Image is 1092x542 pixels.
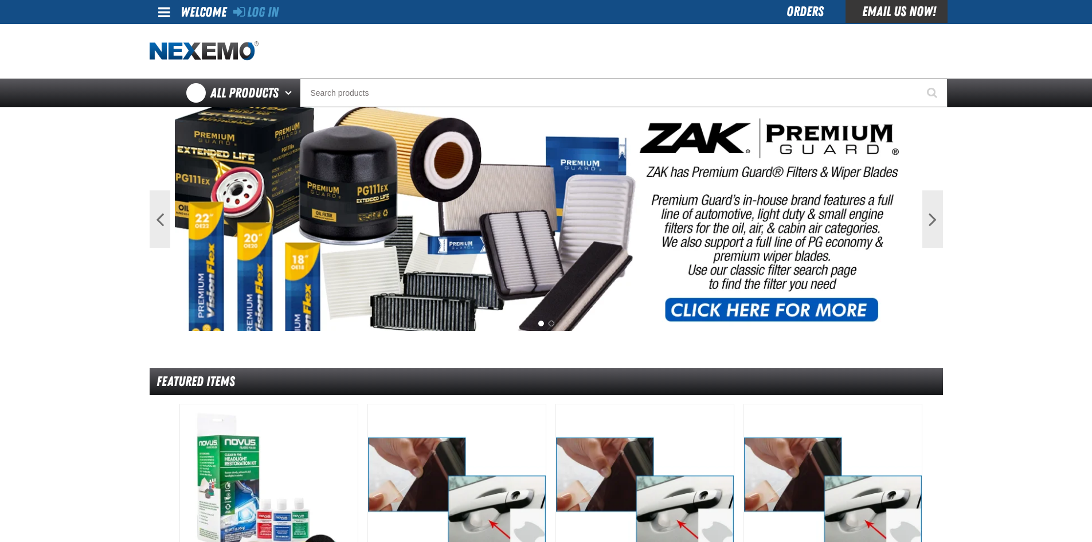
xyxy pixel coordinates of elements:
img: PG Filters & Wipers [175,107,918,331]
button: Previous [150,190,170,248]
button: Start Searching [919,79,948,107]
div: Featured Items [150,368,943,395]
button: 1 of 2 [538,321,544,326]
img: Nexemo logo [150,41,259,61]
a: Log In [233,4,279,20]
button: Next [922,190,943,248]
button: 2 of 2 [549,321,554,326]
input: Search [300,79,948,107]
span: All Products [210,83,279,103]
button: Open All Products pages [281,79,300,107]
